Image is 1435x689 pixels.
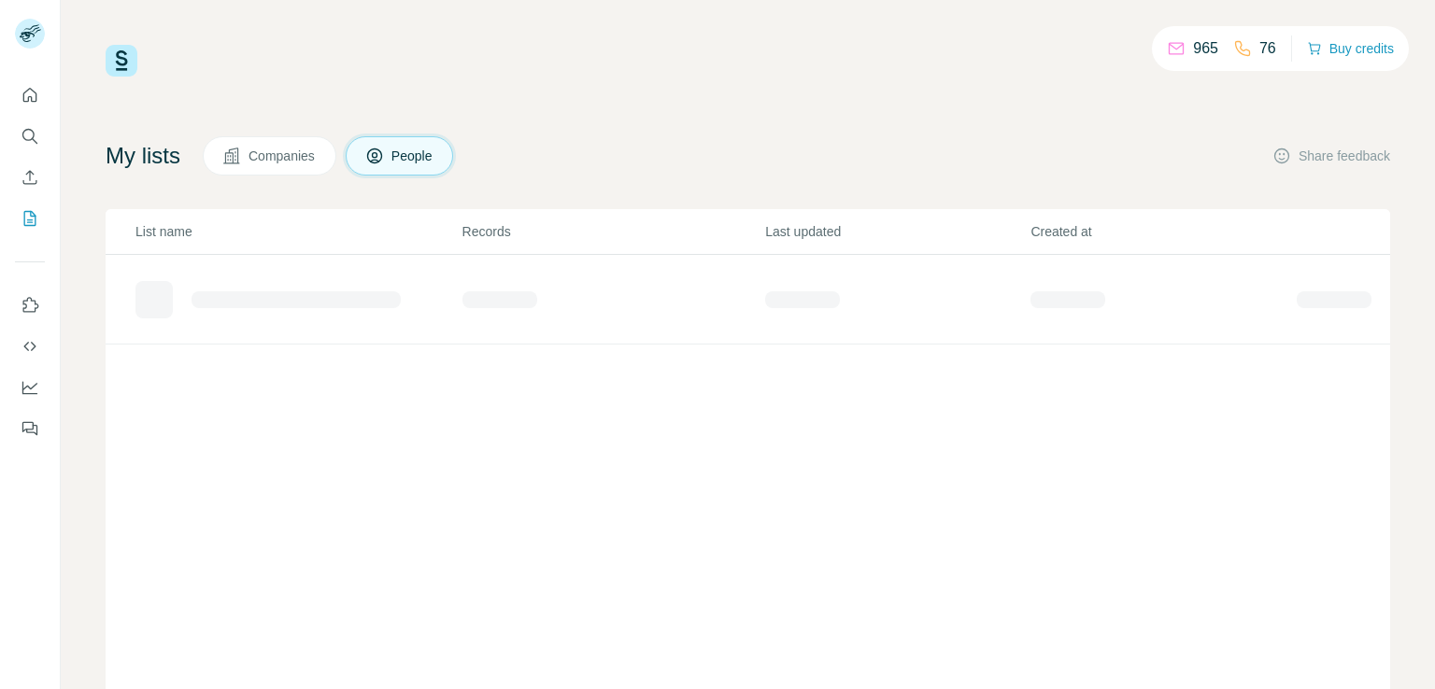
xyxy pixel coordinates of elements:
button: Feedback [15,412,45,445]
p: Last updated [765,222,1029,241]
p: Records [462,222,764,241]
button: Use Surfe on LinkedIn [15,288,45,322]
p: List name [135,222,461,241]
button: Buy credits [1307,35,1394,62]
button: Use Surfe API [15,330,45,363]
p: Created at [1030,222,1294,241]
button: Search [15,120,45,153]
button: Enrich CSV [15,161,45,194]
button: Dashboard [15,371,45,404]
button: Quick start [15,78,45,112]
h4: My lists [106,141,180,171]
span: People [391,147,434,165]
span: Companies [249,147,317,165]
img: Surfe Logo [106,45,137,77]
button: My lists [15,202,45,235]
p: 76 [1259,37,1276,60]
p: 965 [1193,37,1218,60]
button: Share feedback [1272,147,1390,165]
